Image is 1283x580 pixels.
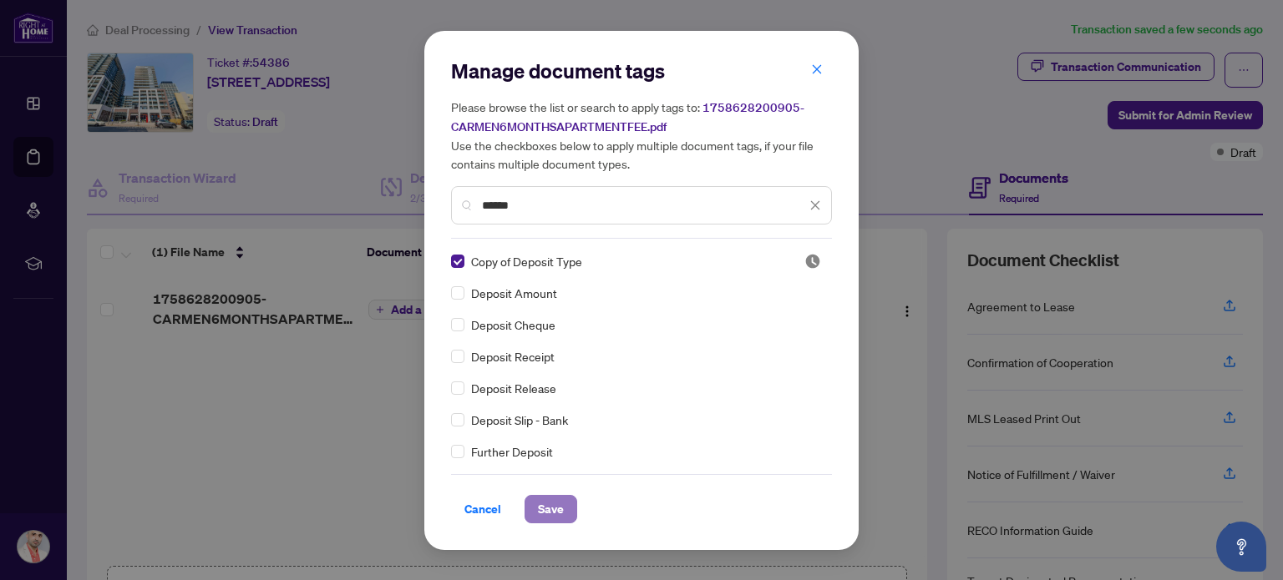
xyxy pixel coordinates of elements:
span: Deposit Release [471,379,556,397]
span: Cancel [464,496,501,522]
h5: Please browse the list or search to apply tags to: Use the checkboxes below to apply multiple doc... [451,98,832,173]
span: Deposit Slip - Bank [471,411,568,429]
button: Cancel [451,495,515,523]
span: Pending Review [804,253,821,270]
img: status [804,253,821,270]
span: Deposit Cheque [471,315,555,334]
span: Copy of Deposit Type [471,252,582,270]
span: close [809,199,821,211]
span: Deposit Receipt [471,347,555,366]
span: Deposit Amount [471,284,557,302]
h2: Manage document tags [451,58,832,84]
span: 1758628200905-CARMEN6MONTHSAPARTMENTFEE.pdf [451,100,804,134]
button: Save [525,495,577,523]
span: Save [538,496,564,522]
button: Open asap [1216,522,1266,572]
span: Further Deposit [471,442,553,461]
span: close [811,63,823,75]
